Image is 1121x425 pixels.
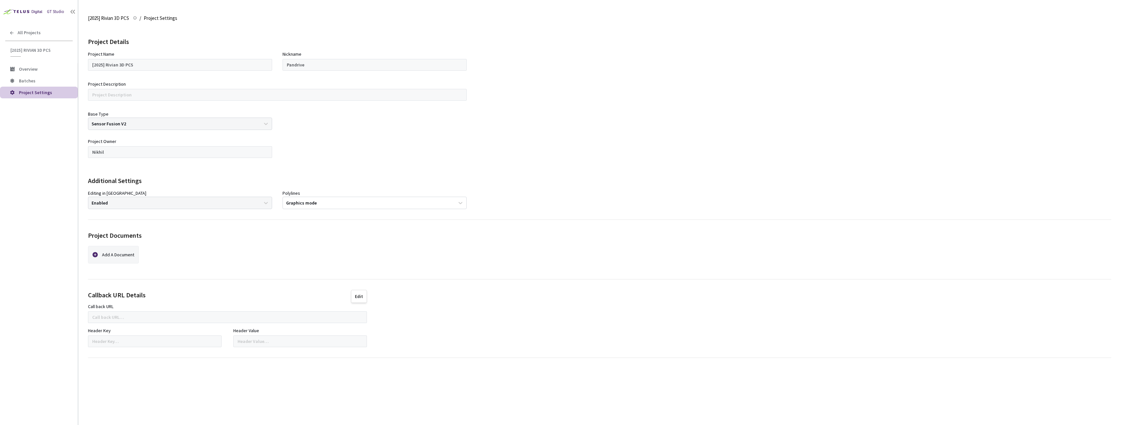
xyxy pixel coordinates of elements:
span: Project Settings [144,14,177,22]
input: Header Value… [233,335,367,347]
span: Project Settings [19,90,52,95]
div: Project Details [88,36,1111,47]
div: Header Value [233,327,259,334]
input: Project Description [88,89,467,101]
input: Project Name [88,59,272,71]
div: Editing in [GEOGRAPHIC_DATA] [88,190,146,197]
div: Project Name [88,50,114,58]
div: Additional Settings [88,176,1111,186]
span: [2025] Rivian 3D PCS [88,14,129,22]
input: Project Nickname [283,59,467,71]
div: Edit [355,294,363,299]
div: Project Description [88,80,126,88]
div: Project Owner [88,138,116,145]
div: Base Type [88,110,109,118]
span: All Projects [18,30,41,35]
div: Add A Document [102,248,136,262]
span: [2025] Rivian 3D PCS [10,48,69,53]
li: / [139,14,141,22]
div: Graphics mode [286,200,317,206]
span: Batches [19,78,36,84]
input: Header Key… [88,335,222,347]
input: Call back URL… [88,311,367,323]
div: Call back URL [88,303,113,310]
div: Polylines [283,190,300,197]
div: Nickname [283,50,301,58]
div: Header Key [88,327,111,334]
span: Overview [19,66,37,72]
div: Callback URL Details [88,290,146,303]
div: Project Documents [88,230,142,240]
div: GT Studio [47,8,64,15]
